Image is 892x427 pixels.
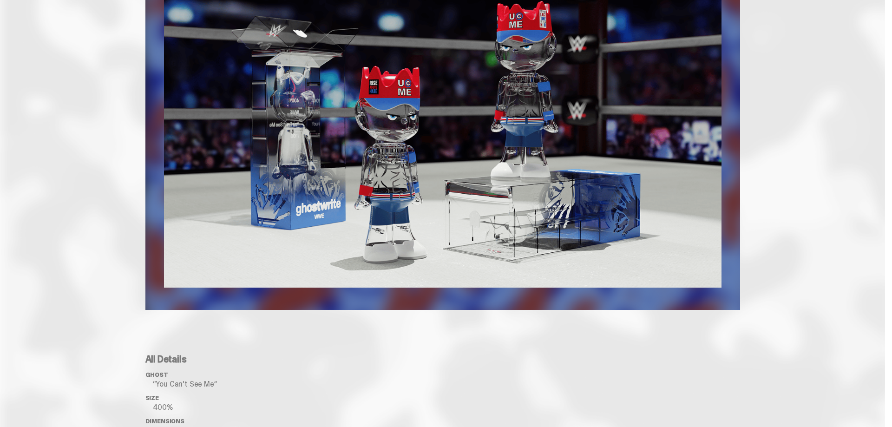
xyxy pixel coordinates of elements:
[153,404,294,411] p: 400%
[145,371,168,379] span: ghost
[145,417,184,425] span: Dimensions
[145,355,294,364] p: All Details
[153,381,294,388] p: “You Can't See Me”
[145,394,159,402] span: Size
